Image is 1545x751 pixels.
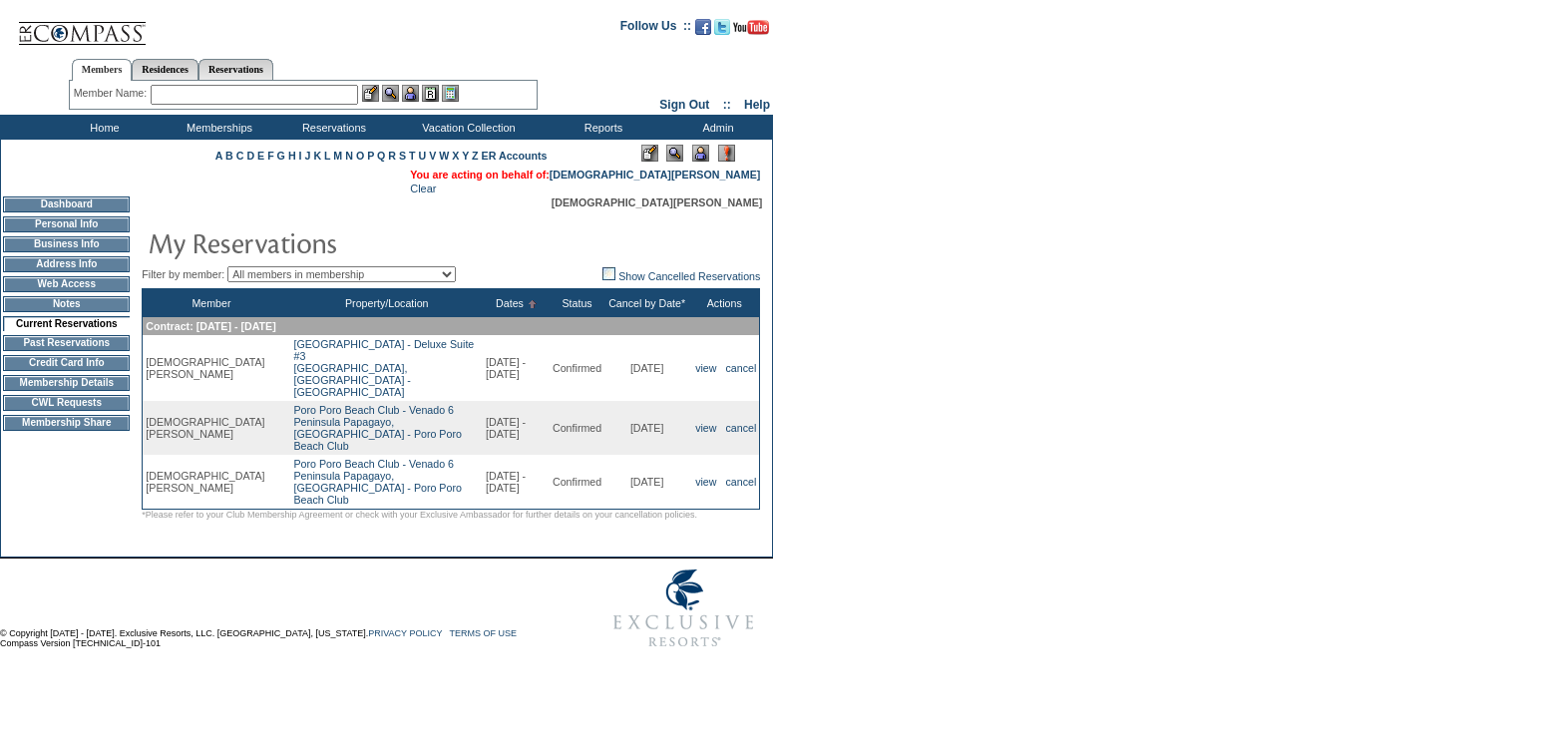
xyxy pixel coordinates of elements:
[659,98,709,112] a: Sign Out
[274,115,389,140] td: Reservations
[198,59,273,80] a: Reservations
[409,150,416,162] a: T
[246,150,254,162] a: D
[225,150,233,162] a: B
[17,5,147,46] img: Compass Home
[608,297,685,309] a: Cancel by Date*
[552,196,763,208] span: [DEMOGRAPHIC_DATA][PERSON_NAME]
[3,256,130,272] td: Address Info
[689,289,760,318] th: Actions
[419,150,427,162] a: U
[450,628,518,638] a: TERMS OF USE
[399,150,406,162] a: S
[377,150,385,162] a: Q
[3,196,130,212] td: Dashboard
[304,150,310,162] a: J
[72,59,133,81] a: Members
[293,338,474,398] a: [GEOGRAPHIC_DATA] - Deluxe Suite #3[GEOGRAPHIC_DATA], [GEOGRAPHIC_DATA] - [GEOGRAPHIC_DATA]
[594,559,773,658] img: Exclusive Resorts
[422,85,439,102] img: Reservations
[602,267,615,280] img: chk_off.JPG
[472,150,479,162] a: Z
[267,150,274,162] a: F
[313,150,321,162] a: K
[714,25,730,37] a: Follow us on Twitter
[620,17,691,41] td: Follow Us ::
[132,59,198,80] a: Residences
[695,476,716,488] a: view
[324,150,330,162] a: L
[3,236,130,252] td: Business Info
[389,115,544,140] td: Vacation Collection
[496,297,524,309] a: Dates
[293,404,461,452] a: Poro Poro Beach Club - Venado 6Peninsula Papagayo, [GEOGRAPHIC_DATA] - Poro Poro Beach Club
[442,85,459,102] img: b_calculator.gif
[192,297,230,309] a: Member
[333,150,342,162] a: M
[666,145,683,162] img: View Mode
[462,150,469,162] a: Y
[3,415,130,431] td: Membership Share
[550,169,761,181] a: [DEMOGRAPHIC_DATA][PERSON_NAME]
[146,320,275,332] span: Contract: [DATE] - [DATE]
[410,169,760,181] span: You are acting on behalf of:
[744,98,770,112] a: Help
[718,145,735,162] img: Log Concern/Member Elevation
[439,150,449,162] a: W
[692,145,709,162] img: Impersonate
[3,316,130,331] td: Current Reservations
[550,335,604,401] td: Confirmed
[215,150,222,162] a: A
[429,150,436,162] a: V
[356,150,364,162] a: O
[142,268,224,280] span: Filter by member:
[658,115,773,140] td: Admin
[695,19,711,35] img: Become our fan on Facebook
[550,455,604,510] td: Confirmed
[483,401,550,455] td: [DATE] - [DATE]
[550,401,604,455] td: Confirmed
[3,355,130,371] td: Credit Card Info
[345,297,429,309] a: Property/Location
[160,115,274,140] td: Memberships
[604,401,689,455] td: [DATE]
[544,115,658,140] td: Reports
[345,150,353,162] a: N
[382,85,399,102] img: View
[368,628,442,638] a: PRIVACY POLICY
[367,150,374,162] a: P
[277,150,285,162] a: G
[143,455,280,510] td: [DEMOGRAPHIC_DATA][PERSON_NAME]
[257,150,264,162] a: E
[695,422,716,434] a: view
[482,150,548,162] a: ER Accounts
[733,25,769,37] a: Subscribe to our YouTube Channel
[74,85,151,102] div: Member Name:
[483,335,550,401] td: [DATE] - [DATE]
[3,216,130,232] td: Personal Info
[602,270,760,282] a: Show Cancelled Reservations
[362,85,379,102] img: b_edit.gif
[726,476,757,488] a: cancel
[3,375,130,391] td: Membership Details
[299,150,302,162] a: I
[45,115,160,140] td: Home
[288,150,296,162] a: H
[714,19,730,35] img: Follow us on Twitter
[483,455,550,510] td: [DATE] - [DATE]
[562,297,591,309] a: Status
[695,25,711,37] a: Become our fan on Facebook
[143,401,280,455] td: [DEMOGRAPHIC_DATA][PERSON_NAME]
[723,98,731,112] span: ::
[726,362,757,374] a: cancel
[3,395,130,411] td: CWL Requests
[604,455,689,510] td: [DATE]
[236,150,244,162] a: C
[695,362,716,374] a: view
[604,335,689,401] td: [DATE]
[3,296,130,312] td: Notes
[148,222,547,262] img: pgTtlMyReservations.gif
[733,20,769,35] img: Subscribe to our YouTube Channel
[142,510,697,520] span: *Please refer to your Club Membership Agreement or check with your Exclusive Ambassador for furth...
[726,422,757,434] a: cancel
